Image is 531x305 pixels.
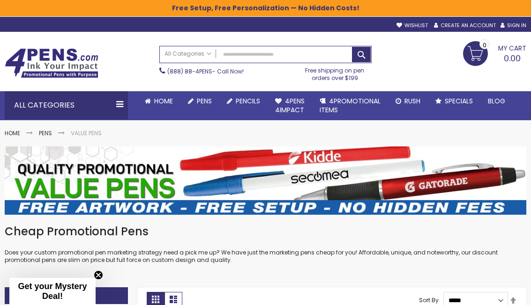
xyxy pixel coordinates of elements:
[5,146,526,215] img: Value Pens
[320,96,381,115] span: 4PROMOTIONAL ITEMS
[312,91,388,120] a: 4PROMOTIONALITEMS
[94,270,103,280] button: Close teaser
[483,41,486,50] span: 0
[480,91,513,111] a: Blog
[5,224,526,239] h1: Cheap Promotional Pens
[167,67,244,75] span: - Call Now!
[197,96,212,106] span: Pens
[219,91,268,111] a: Pencils
[396,22,428,29] a: Wishlist
[434,22,496,29] a: Create an Account
[154,96,173,106] span: Home
[9,278,96,305] div: Get your Mystery Deal!Close teaser
[165,50,211,58] span: All Categories
[5,129,20,137] a: Home
[275,96,305,115] span: 4Pens 4impact
[5,91,128,119] div: All Categories
[504,52,521,64] span: 0.00
[167,67,212,75] a: (888) 88-4PENS
[388,91,428,111] a: Rush
[419,296,439,304] label: Sort By
[18,282,87,301] span: Get your Mystery Deal!
[404,96,420,106] span: Rush
[488,96,505,106] span: Blog
[160,46,216,62] a: All Categories
[39,129,52,137] a: Pens
[5,224,526,264] div: Does your custom promotional pen marketing strategy need a pick me up? We have just the marketing...
[268,91,312,120] a: 4Pens4impact
[428,91,480,111] a: Specials
[71,129,102,137] strong: Value Pens
[137,91,180,111] a: Home
[445,96,473,106] span: Specials
[180,91,219,111] a: Pens
[236,96,260,106] span: Pencils
[5,48,98,78] img: 4Pens Custom Pens and Promotional Products
[501,22,526,29] a: Sign In
[463,41,526,65] a: 0.00 0
[298,63,372,82] div: Free shipping on pen orders over $199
